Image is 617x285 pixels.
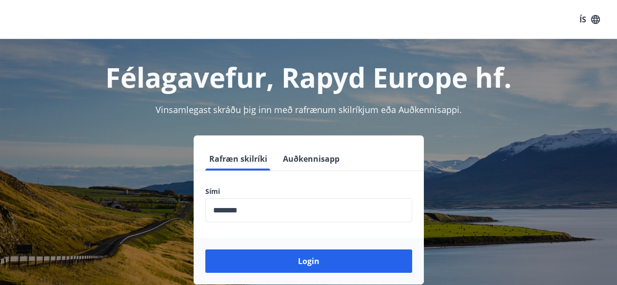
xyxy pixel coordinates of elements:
button: ÍS [574,11,605,28]
h1: Félagavefur, Rapyd Europe hf. [12,58,605,95]
button: Auðkennisapp [279,147,343,171]
button: Login [205,249,412,273]
label: Sími [205,187,412,196]
span: Vinsamlegast skráðu þig inn með rafrænum skilríkjum eða Auðkennisappi. [156,104,462,115]
button: Rafræn skilríki [205,147,271,171]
